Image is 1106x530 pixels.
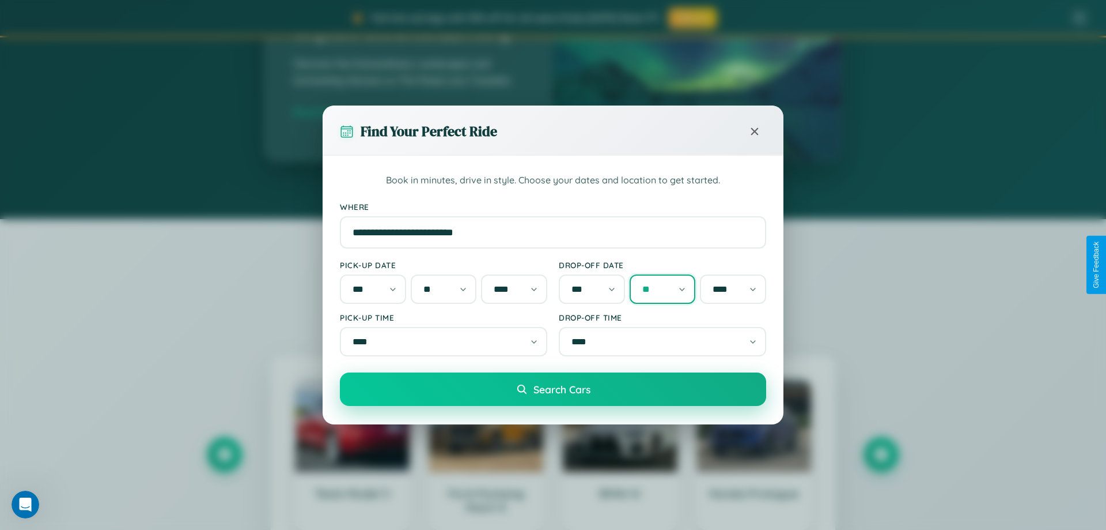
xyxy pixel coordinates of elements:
[340,260,547,270] label: Pick-up Date
[559,313,766,322] label: Drop-off Time
[340,173,766,188] p: Book in minutes, drive in style. Choose your dates and location to get started.
[340,373,766,406] button: Search Cars
[340,202,766,212] label: Where
[533,383,590,396] span: Search Cars
[340,313,547,322] label: Pick-up Time
[559,260,766,270] label: Drop-off Date
[361,122,497,141] h3: Find Your Perfect Ride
